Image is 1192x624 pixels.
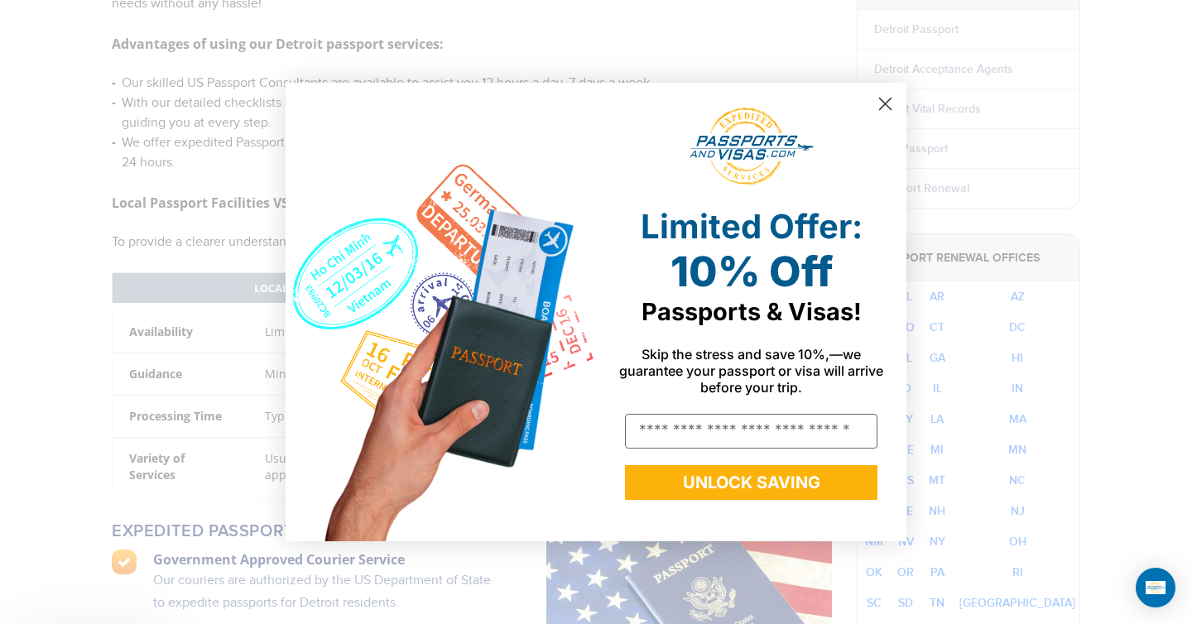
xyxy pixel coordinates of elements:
[690,108,814,185] img: passports and visas
[641,206,863,247] span: Limited Offer:
[1136,568,1175,607] div: Open Intercom Messenger
[642,297,862,326] span: Passports & Visas!
[625,465,877,500] button: UNLOCK SAVING
[670,247,833,296] span: 10% Off
[871,89,900,118] button: Close dialog
[619,346,883,396] span: Skip the stress and save 10%,—we guarantee your passport or visa will arrive before your trip.
[286,83,596,540] img: de9cda0d-0715-46ca-9a25-073762a91ba7.png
